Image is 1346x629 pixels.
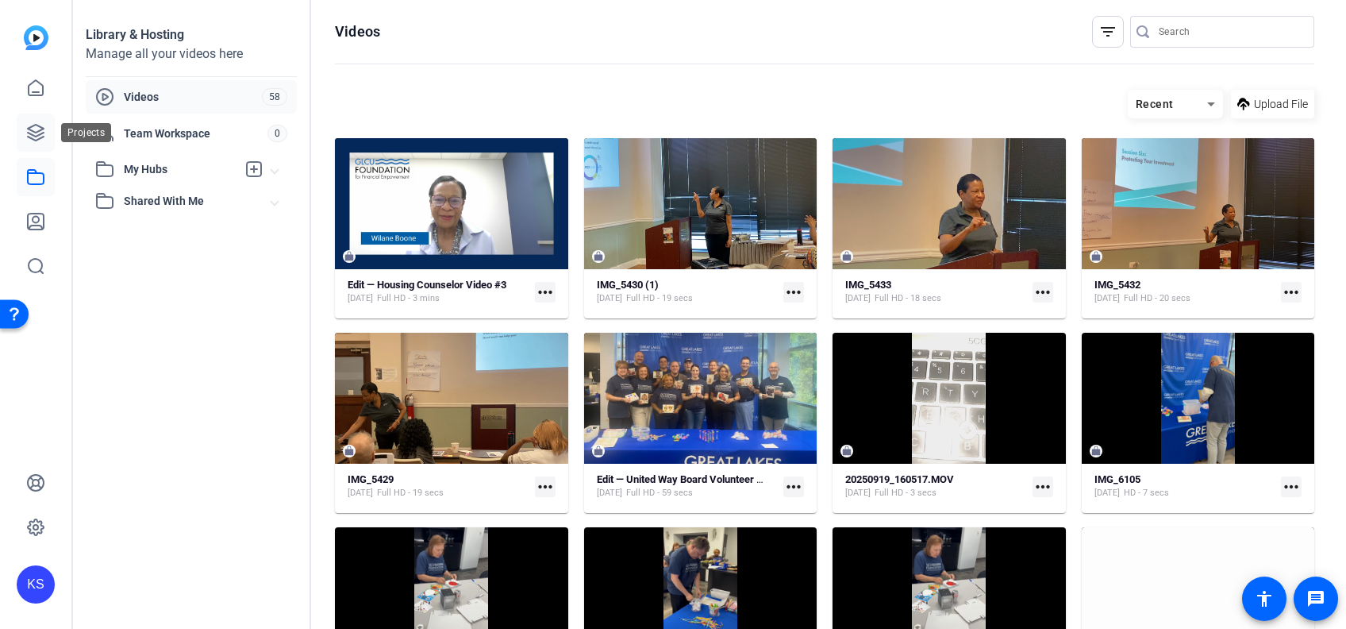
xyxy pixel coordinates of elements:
span: [DATE] [348,292,373,305]
mat-icon: more_horiz [1281,282,1302,303]
mat-icon: more_horiz [1033,477,1053,497]
mat-icon: more_horiz [535,477,556,497]
strong: Edit — Housing Counselor Video #3 [348,279,506,291]
span: 0 [267,125,287,142]
a: IMG_6105[DATE]HD - 7 secs [1094,473,1275,500]
img: blue-gradient.svg [24,25,48,50]
strong: IMG_5432 [1094,279,1140,291]
mat-icon: accessibility [1255,589,1274,608]
span: [DATE] [845,292,871,305]
span: Recent [1136,98,1174,110]
strong: IMG_5429 [348,473,394,485]
span: Team Workspace [124,125,267,141]
button: Upload File [1231,90,1314,118]
span: Shared With Me [124,193,271,210]
strong: IMG_5430 (1) [597,279,659,291]
mat-icon: more_horiz [535,282,556,303]
strong: IMG_5433 [845,279,891,291]
span: [DATE] [1094,487,1120,500]
span: My Hubs [124,161,237,178]
a: IMG_5430 (1)[DATE]Full HD - 19 secs [597,279,778,305]
mat-icon: more_horiz [1281,477,1302,497]
a: IMG_5429[DATE]Full HD - 19 secs [348,473,529,500]
span: Full HD - 3 mins [377,292,440,305]
span: Upload File [1254,96,1308,113]
span: HD - 7 secs [1124,487,1169,500]
div: KS [17,565,55,604]
strong: IMG_6105 [1094,473,1140,485]
span: Full HD - 3 secs [875,487,936,500]
span: Full HD - 18 secs [875,292,941,305]
mat-icon: message [1306,589,1325,608]
div: Projects [61,123,111,142]
strong: 20250919_160517.MOV [845,473,954,485]
mat-icon: more_horiz [783,477,804,497]
span: Full HD - 59 secs [626,487,693,500]
h1: Videos [335,22,380,41]
span: Videos [124,89,262,105]
span: Full HD - 19 secs [626,292,693,305]
span: [DATE] [597,292,622,305]
input: Search [1159,22,1302,41]
a: IMG_5432[DATE]Full HD - 20 secs [1094,279,1275,305]
mat-expansion-panel-header: My Hubs [86,153,297,185]
a: Edit — Housing Counselor Video #3[DATE]Full HD - 3 mins [348,279,529,305]
span: 58 [262,88,287,106]
mat-icon: more_horiz [1033,282,1053,303]
div: Manage all your videos here [86,44,297,64]
a: Edit — United Way Board Volunteer Video[DATE]Full HD - 59 secs [597,473,778,500]
span: [DATE] [597,487,622,500]
span: Full HD - 20 secs [1124,292,1190,305]
a: IMG_5433[DATE]Full HD - 18 secs [845,279,1026,305]
mat-icon: more_horiz [783,282,804,303]
div: Library & Hosting [86,25,297,44]
span: [DATE] [845,487,871,500]
span: Full HD - 19 secs [377,487,444,500]
strong: Edit — United Way Board Volunteer Video [597,473,783,485]
mat-expansion-panel-header: Shared With Me [86,185,297,217]
a: 20250919_160517.MOV[DATE]Full HD - 3 secs [845,473,1026,500]
mat-icon: filter_list [1098,22,1117,41]
span: [DATE] [1094,292,1120,305]
span: [DATE] [348,487,373,500]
